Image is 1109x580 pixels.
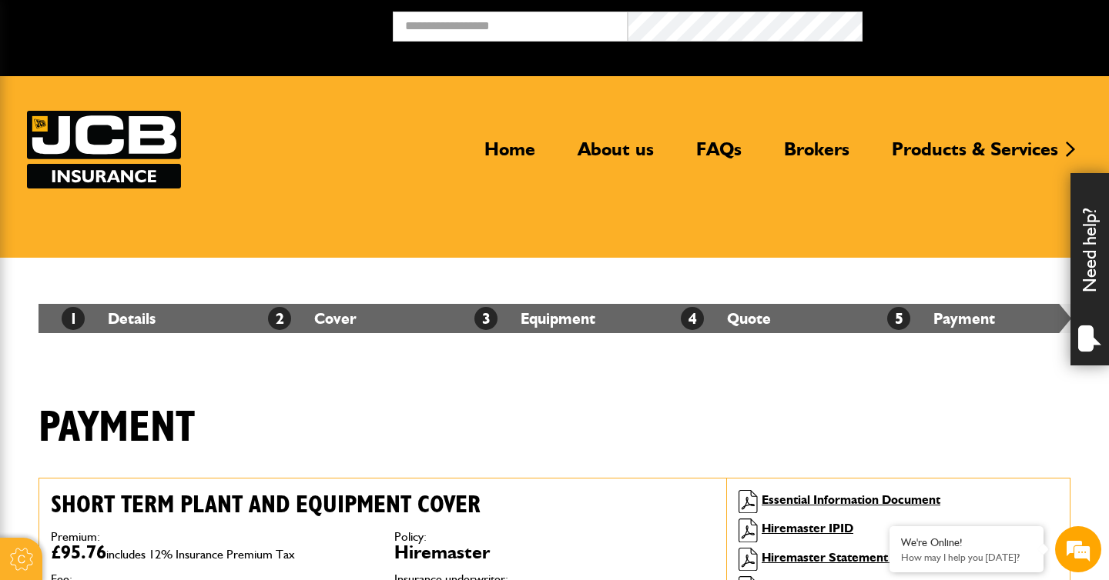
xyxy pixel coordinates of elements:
[394,531,715,543] dt: Policy:
[762,550,929,565] a: Hiremaster Statement of Fact
[863,12,1097,35] button: Broker Login
[685,138,753,173] a: FAQs
[62,309,156,328] a: 1Details
[268,309,357,328] a: 2Cover
[474,309,595,328] a: 3Equipment
[566,138,665,173] a: About us
[51,531,371,543] dt: Premium:
[762,521,853,535] a: Hiremaster IPID
[268,307,291,330] span: 2
[474,307,498,330] span: 3
[901,552,1032,563] p: How may I help you today?
[473,138,547,173] a: Home
[681,307,704,330] span: 4
[864,304,1070,333] li: Payment
[1070,173,1109,365] div: Need help?
[880,138,1070,173] a: Products & Services
[901,536,1032,549] div: We're Online!
[27,111,181,188] a: JCB Insurance Services
[51,543,371,562] dd: £95.76
[39,402,195,454] h1: Payment
[762,492,940,507] a: Essential Information Document
[62,307,85,330] span: 1
[394,543,715,562] dd: Hiremaster
[106,547,295,562] span: includes 12% Insurance Premium Tax
[772,138,861,173] a: Brokers
[51,490,715,519] h2: Short term plant and equipment cover
[887,307,910,330] span: 5
[27,111,181,188] img: JCB Insurance Services logo
[681,309,771,328] a: 4Quote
